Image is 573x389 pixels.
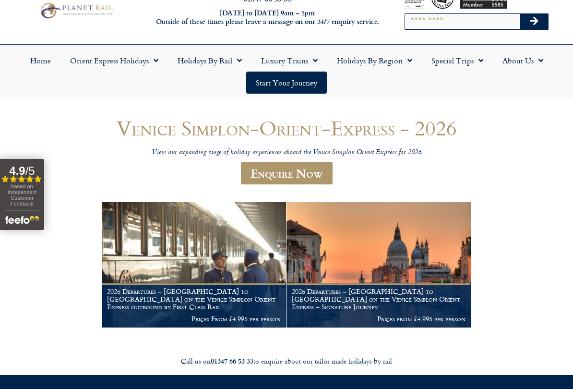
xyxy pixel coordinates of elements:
a: 2026 Departures – [GEOGRAPHIC_DATA] to [GEOGRAPHIC_DATA] on the Venice Simplon Orient Express out... [102,202,286,328]
strong: 01347 66 53 33 [211,356,253,366]
h1: Venice Simplon-Orient-Express - 2026 [56,117,517,139]
a: Orient Express Holidays [60,49,168,72]
a: 2026 Departures – [GEOGRAPHIC_DATA] to [GEOGRAPHIC_DATA] on the Venice Simplon Orient Express – S... [286,202,471,328]
a: Holidays by Rail [168,49,251,72]
a: Holidays by Region [327,49,422,72]
p: View our expanding range of holiday experiences aboard the Venice Simplon Orient Express for 2026 [56,148,517,158]
h1: 2026 Departures – [GEOGRAPHIC_DATA] to [GEOGRAPHIC_DATA] on the Venice Simplon Orient Express out... [107,288,281,310]
nav: Menu [5,49,568,94]
p: Prices from £4,995 per person [292,315,466,323]
a: Special Trips [422,49,493,72]
h1: 2026 Departures – [GEOGRAPHIC_DATA] to [GEOGRAPHIC_DATA] on the Venice Simplon Orient Express – S... [292,288,466,310]
a: Luxury Trains [251,49,327,72]
a: Enquire Now [241,162,333,184]
div: Call us on to enquire about our tailor made holidays by rail [18,357,555,366]
img: Orient Express Special Venice compressed [286,202,471,328]
img: Planet Rail Train Holidays Logo [37,1,115,20]
a: Home [21,49,60,72]
h6: [DATE] to [DATE] 9am – 5pm Outside of these times please leave a message on our 24/7 enquiry serv... [155,9,380,26]
a: About Us [493,49,553,72]
p: Prices From £4,995 per person [107,315,281,323]
a: Start your Journey [246,72,327,94]
button: Search [520,14,548,29]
